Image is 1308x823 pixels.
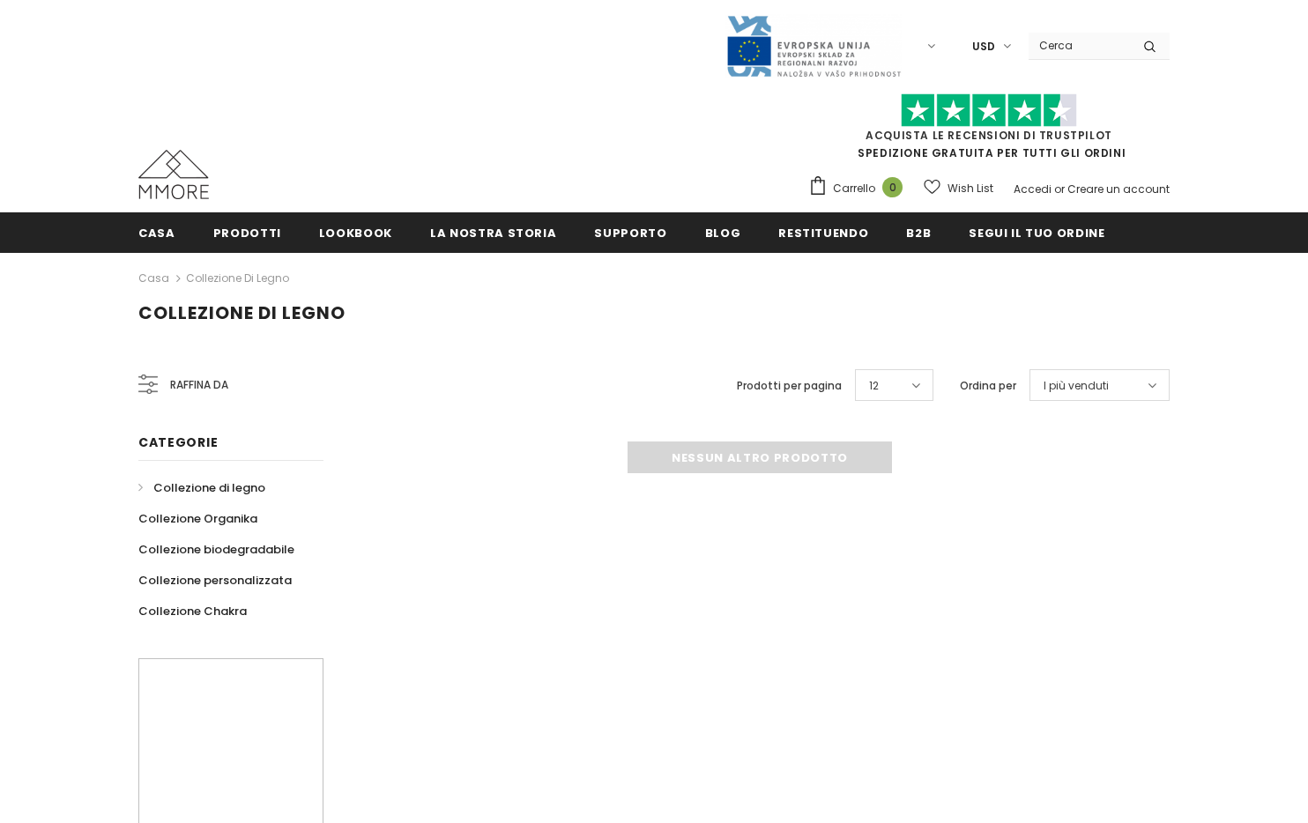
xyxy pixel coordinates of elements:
span: Categorie [138,434,218,451]
span: Raffina da [170,375,228,395]
a: Javni Razpis [725,38,902,53]
span: or [1054,182,1065,196]
a: Collezione di legno [138,472,265,503]
span: Blog [705,225,741,241]
span: Collezione di legno [138,300,346,325]
a: Lookbook [319,212,392,252]
span: Collezione biodegradabile [138,541,294,558]
a: La nostra storia [430,212,556,252]
span: Restituendo [778,225,868,241]
a: Accedi [1014,182,1052,196]
a: B2B [906,212,931,252]
span: B2B [906,225,931,241]
span: Lookbook [319,225,392,241]
span: Carrello [833,180,875,197]
span: I più venduti [1044,377,1109,395]
span: 0 [882,177,903,197]
a: Casa [138,268,169,289]
input: Search Site [1029,33,1130,58]
span: Collezione personalizzata [138,572,292,589]
a: Wish List [924,173,993,204]
span: Casa [138,225,175,241]
a: Collezione biodegradabile [138,534,294,565]
a: Creare un account [1067,182,1170,196]
a: Collezione Organika [138,503,257,534]
span: SPEDIZIONE GRATUITA PER TUTTI GLI ORDINI [808,101,1170,160]
span: supporto [594,225,666,241]
a: Segui il tuo ordine [969,212,1104,252]
label: Ordina per [960,377,1016,395]
label: Prodotti per pagina [737,377,842,395]
span: USD [972,38,995,56]
a: Casa [138,212,175,252]
span: Collezione Organika [138,510,257,527]
a: Blog [705,212,741,252]
img: Javni Razpis [725,14,902,78]
a: Collezione di legno [186,271,289,285]
span: Segui il tuo ordine [969,225,1104,241]
span: 12 [869,377,879,395]
span: Prodotti [213,225,281,241]
a: Collezione Chakra [138,596,247,627]
a: Carrello 0 [808,175,911,202]
img: Fidati di Pilot Stars [901,93,1077,128]
a: Acquista le recensioni di TrustPilot [866,128,1112,143]
a: supporto [594,212,666,252]
a: Collezione personalizzata [138,565,292,596]
a: Restituendo [778,212,868,252]
span: Collezione di legno [153,479,265,496]
span: Wish List [948,180,993,197]
span: La nostra storia [430,225,556,241]
img: Casi MMORE [138,150,209,199]
a: Prodotti [213,212,281,252]
span: Collezione Chakra [138,603,247,619]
